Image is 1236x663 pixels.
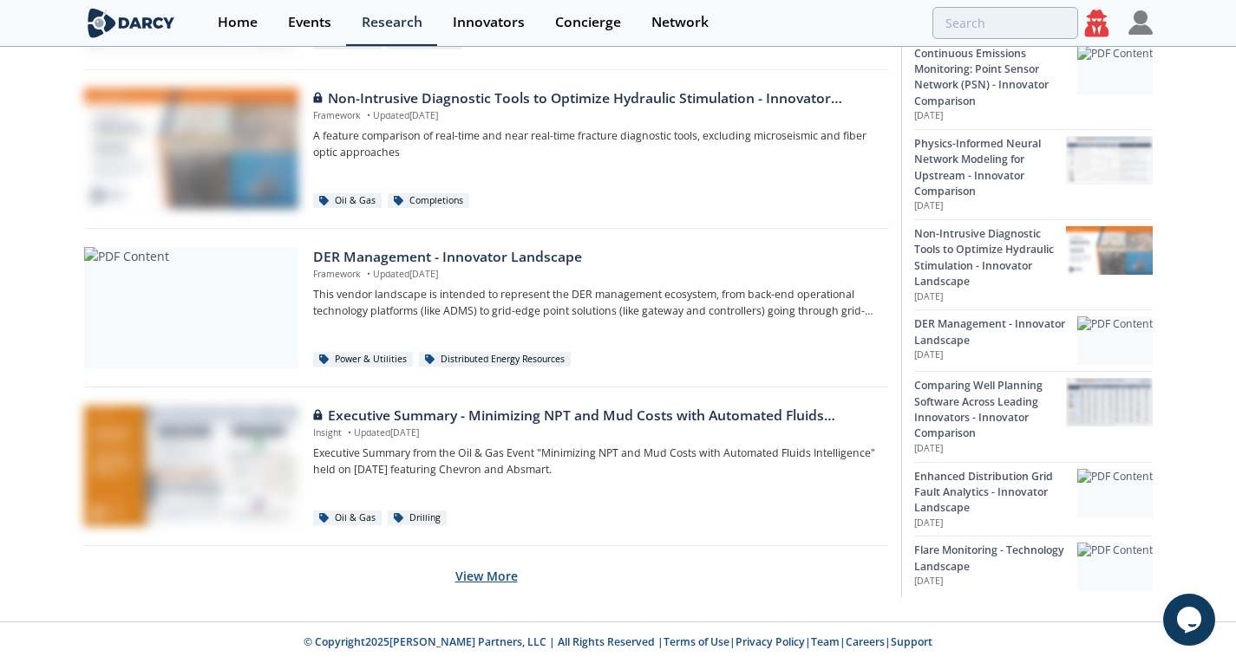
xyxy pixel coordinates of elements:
[914,371,1153,461] a: Comparing Well Planning Software Across Leading Innovators - Innovator Comparison [DATE] Comparin...
[555,16,621,29] div: Concierge
[453,16,525,29] div: Innovators
[736,634,805,649] a: Privacy Policy
[313,268,876,282] p: Framework Updated [DATE]
[914,462,1153,536] a: Enhanced Distribution Grid Fault Analytics - Innovator Landscape [DATE] PDF Content
[363,268,373,280] span: •
[914,543,1077,575] div: Flare Monitoring - Technology Landscape
[84,88,889,210] a: Non-Intrusive Diagnostic Tools to Optimize Hydraulic Stimulation - Innovator Landscape preview No...
[914,469,1077,517] div: Enhanced Distribution Grid Fault Analytics - Innovator Landscape
[388,510,447,526] div: Drilling
[313,247,876,268] div: DER Management - Innovator Landscape
[363,109,373,121] span: •
[388,193,469,209] div: Completions
[914,109,1077,123] p: [DATE]
[914,517,1077,530] p: [DATE]
[313,352,413,367] div: Power & Utilities
[313,426,876,440] p: Insight Updated [DATE]
[313,193,382,209] div: Oil & Gas
[914,575,1077,588] p: [DATE]
[455,555,518,597] button: View More
[914,290,1066,304] p: [DATE]
[313,88,876,109] div: Non-Intrusive Diagnostic Tools to Optimize Hydraulic Stimulation - Innovator Landscape
[84,247,889,368] a: PDF Content DER Management - Innovator Landscape Framework •Updated[DATE] This vendor landscape i...
[914,129,1153,219] a: Physics-Informed Neural Network Modeling for Upstream - Innovator Comparison [DATE] Physics-Infor...
[914,348,1077,362] p: [DATE]
[914,226,1066,290] div: Non-Intrusive Diagnostic Tools to Optimize Hydraulic Stimulation - Innovator Landscape
[313,510,382,526] div: Oil & Gas
[914,199,1066,213] p: [DATE]
[344,426,354,439] span: •
[362,16,422,29] div: Research
[914,309,1153,371] a: DER Management - Innovator Landscape [DATE] PDF Content
[1163,594,1219,646] iframe: chat widget
[914,536,1153,597] a: Flare Monitoring - Technology Landscape [DATE] PDF Content
[313,287,876,319] p: This vendor landscape is intended to represent the DER management ecosystem, from back-end operat...
[914,442,1066,456] p: [DATE]
[932,7,1078,39] input: Advanced Search
[914,219,1153,309] a: Non-Intrusive Diagnostic Tools to Optimize Hydraulic Stimulation - Innovator Landscape [DATE] Non...
[914,39,1153,129] a: Continuous Emissions Monitoring: Point Sensor Network (PSN) - Innovator Comparison [DATE] PDF Con...
[288,16,331,29] div: Events
[1128,10,1153,35] img: Profile
[664,634,729,649] a: Terms of Use
[914,378,1066,442] div: Comparing Well Planning Software Across Leading Innovators - Innovator Comparison
[811,634,840,649] a: Team
[891,634,932,649] a: Support
[846,634,885,649] a: Careers
[313,128,876,160] p: A feature comparison of real-time and near real-time fracture diagnostic tools, excluding microse...
[419,352,571,367] div: Distributed Energy Resources
[84,8,179,38] img: logo-wide.svg
[313,406,876,426] div: Executive Summary - Minimizing NPT and Mud Costs with Automated Fluids Intelligence
[914,46,1077,110] div: Continuous Emissions Monitoring: Point Sensor Network (PSN) - Innovator Comparison
[651,16,709,29] div: Network
[218,16,258,29] div: Home
[88,634,1149,650] p: © Copyright 2025 [PERSON_NAME] Partners, LLC | All Rights Reserved | | | | |
[914,316,1077,348] div: DER Management - Innovator Landscape
[914,136,1066,200] div: Physics-Informed Neural Network Modeling for Upstream - Innovator Comparison
[84,406,889,527] a: Executive Summary - Minimizing NPT and Mud Costs with Automated Fluids Intelligence preview Execu...
[313,109,876,123] p: Framework Updated [DATE]
[313,445,876,478] p: Executive Summary from the Oil & Gas Event "Minimizing NPT and Mud Costs with Automated Fluids In...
